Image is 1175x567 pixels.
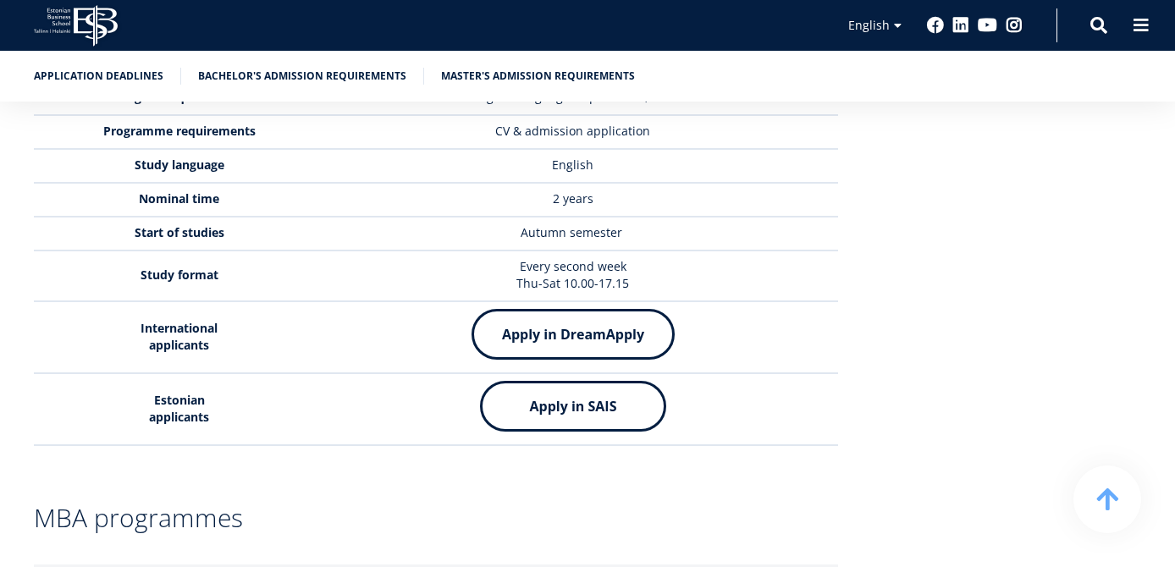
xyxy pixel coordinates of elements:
p: 2 years [325,190,821,207]
td: English [317,149,838,183]
strong: applicants [149,337,209,353]
a: Instagram [1006,17,1023,34]
a: Linkedin [952,17,969,34]
a: Master's admission requirements [441,68,635,85]
a: Facebook [927,17,944,34]
strong: applicants [149,409,209,425]
h3: MBA programmes [34,505,838,531]
strong: Nominal time [139,190,219,206]
a: Youtube [978,17,997,34]
td: Autumn semester [317,217,838,250]
strong: Estonian [154,392,205,408]
p: Thu-Sat 10.00-17.15 [325,275,821,292]
img: Apply in SAIS [480,381,666,432]
strong: Study language [135,157,224,173]
strong: Programme requirements [103,123,256,139]
a: Application deadlines [34,68,163,85]
strong: International [141,320,218,336]
strong: Start of studies [135,224,224,240]
strong: Study format [141,267,218,283]
img: Apply in DreamApply [472,309,675,360]
td: CV & admission application [317,115,838,149]
a: Bachelor's admission requirements [198,68,406,85]
p: Every second week [325,258,821,275]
